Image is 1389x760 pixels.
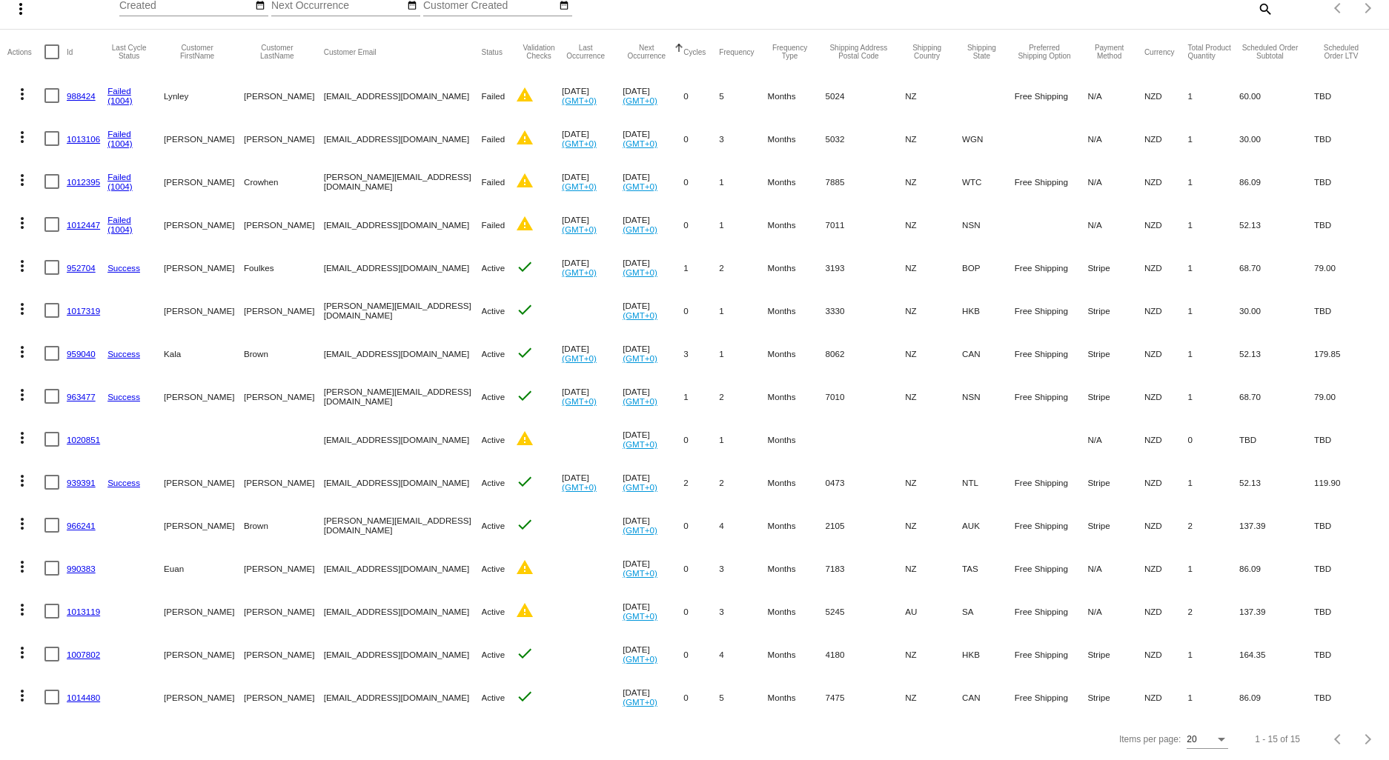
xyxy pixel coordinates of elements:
a: (GMT+0) [623,96,657,105]
mat-cell: 3330 [826,289,906,332]
mat-cell: 4180 [826,633,906,676]
mat-cell: NZ [905,633,962,676]
mat-cell: [PERSON_NAME] [244,375,324,418]
mat-cell: [DATE] [623,246,683,289]
mat-cell: 1 [719,203,767,246]
mat-cell: 3193 [826,246,906,289]
mat-cell: 0 [683,117,719,160]
mat-cell: N/A [1087,203,1144,246]
mat-cell: N/A [1087,117,1144,160]
mat-cell: N/A [1087,590,1144,633]
a: (GMT+0) [562,267,597,277]
mat-cell: [DATE] [562,375,623,418]
mat-cell: NZD [1144,332,1188,375]
mat-cell: Free Shipping [1015,375,1088,418]
mat-cell: Months [768,633,826,676]
mat-cell: 4 [719,633,767,676]
mat-cell: Months [768,289,826,332]
mat-cell: 3 [683,332,719,375]
mat-cell: [PERSON_NAME] [164,289,244,332]
mat-cell: TBD [1314,504,1382,547]
mat-cell: 1 [683,375,719,418]
mat-cell: 2 [719,246,767,289]
mat-cell: 0 [683,504,719,547]
mat-cell: NZD [1144,547,1188,590]
mat-cell: 86.09 [1239,160,1314,203]
mat-cell: 68.70 [1239,375,1314,418]
mat-cell: 7010 [826,375,906,418]
mat-cell: 4 [719,504,767,547]
mat-cell: NZD [1144,504,1188,547]
a: Success [107,263,140,273]
mat-cell: [DATE] [562,332,623,375]
mat-cell: [EMAIL_ADDRESS][DOMAIN_NAME] [324,332,482,375]
mat-cell: Free Shipping [1015,461,1088,504]
mat-cell: [DATE] [623,504,683,547]
a: Success [107,392,140,401]
mat-cell: Months [768,504,826,547]
mat-cell: Stripe [1087,504,1144,547]
mat-icon: more_vert [13,171,31,189]
mat-cell: 0 [683,418,719,461]
mat-cell: 0 [683,590,719,633]
mat-cell: [PERSON_NAME] [164,375,244,418]
mat-cell: [DATE] [623,289,683,332]
button: Change sorting for NextOccurrenceUtc [623,44,670,60]
mat-cell: Stripe [1087,633,1144,676]
mat-cell: [DATE] [623,461,683,504]
mat-cell: N/A [1087,160,1144,203]
a: (GMT+0) [562,353,597,363]
mat-cell: [EMAIL_ADDRESS][DOMAIN_NAME] [324,461,482,504]
mat-cell: NZD [1144,590,1188,633]
a: 1020851 [67,435,100,444]
mat-cell: [PERSON_NAME] [164,246,244,289]
mat-cell: [DATE] [562,246,623,289]
mat-cell: [DATE] [623,203,683,246]
mat-cell: [DATE] [562,203,623,246]
a: Failed [107,172,131,181]
button: Change sorting for Subtotal [1239,44,1301,60]
mat-cell: NZ [905,289,962,332]
mat-cell: 2 [1187,504,1239,547]
mat-cell: N/A [1087,418,1144,461]
a: 1013106 [67,134,100,144]
a: (1004) [107,181,133,191]
mat-cell: Stripe [1087,375,1144,418]
mat-cell: 0 [683,160,719,203]
mat-cell: Stripe [1087,246,1144,289]
a: (GMT+0) [623,224,657,234]
a: (GMT+0) [623,310,657,320]
mat-cell: TAS [962,547,1015,590]
mat-cell: NZD [1144,160,1188,203]
button: Change sorting for Cycles [683,47,706,56]
mat-cell: 1 [719,289,767,332]
button: Change sorting for CustomerFirstName [164,44,231,60]
mat-cell: 2 [683,461,719,504]
mat-cell: Months [768,547,826,590]
mat-cell: 52.13 [1239,332,1314,375]
mat-icon: more_vert [13,343,31,361]
mat-cell: Months [768,332,826,375]
mat-cell: NZD [1144,74,1188,117]
mat-cell: [DATE] [623,633,683,676]
button: Change sorting for CurrencyIso [1144,47,1175,56]
a: (GMT+0) [562,396,597,406]
a: 952704 [67,263,96,273]
mat-cell: Months [768,590,826,633]
mat-icon: more_vert [13,558,31,576]
mat-cell: [PERSON_NAME] [244,203,324,246]
mat-cell: 5245 [826,590,906,633]
a: Success [107,349,140,359]
mat-cell: [PERSON_NAME] [244,74,324,117]
mat-cell: Free Shipping [1015,547,1088,590]
mat-cell: 1 [1187,633,1239,676]
a: 1013119 [67,607,100,616]
mat-cell: [DATE] [562,74,623,117]
mat-cell: Free Shipping [1015,74,1088,117]
a: (GMT+0) [562,181,597,191]
mat-cell: NZD [1144,633,1188,676]
mat-cell: [PERSON_NAME] [164,590,244,633]
a: 959040 [67,349,96,359]
mat-cell: 1 [719,160,767,203]
button: Change sorting for ShippingState [962,44,1001,60]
